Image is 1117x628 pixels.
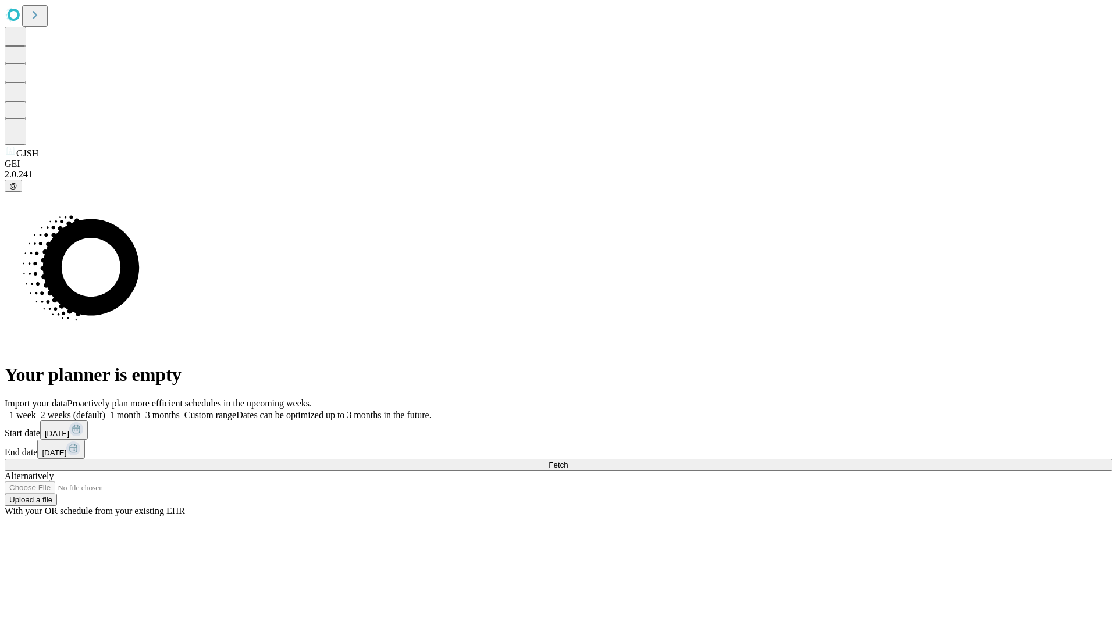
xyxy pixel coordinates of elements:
button: [DATE] [37,440,85,459]
span: 3 months [145,410,180,420]
span: @ [9,181,17,190]
div: End date [5,440,1112,459]
button: Fetch [5,459,1112,471]
span: [DATE] [45,429,69,438]
span: Import your data [5,398,67,408]
button: Upload a file [5,494,57,506]
button: @ [5,180,22,192]
span: Dates can be optimized up to 3 months in the future. [236,410,431,420]
div: GEI [5,159,1112,169]
span: Alternatively [5,471,54,481]
span: With your OR schedule from your existing EHR [5,506,185,516]
span: Proactively plan more efficient schedules in the upcoming weeks. [67,398,312,408]
div: Start date [5,420,1112,440]
span: Custom range [184,410,236,420]
span: Fetch [549,461,568,469]
span: 1 month [110,410,141,420]
h1: Your planner is empty [5,364,1112,386]
span: 2 weeks (default) [41,410,105,420]
button: [DATE] [40,420,88,440]
span: 1 week [9,410,36,420]
span: [DATE] [42,448,66,457]
span: GJSH [16,148,38,158]
div: 2.0.241 [5,169,1112,180]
